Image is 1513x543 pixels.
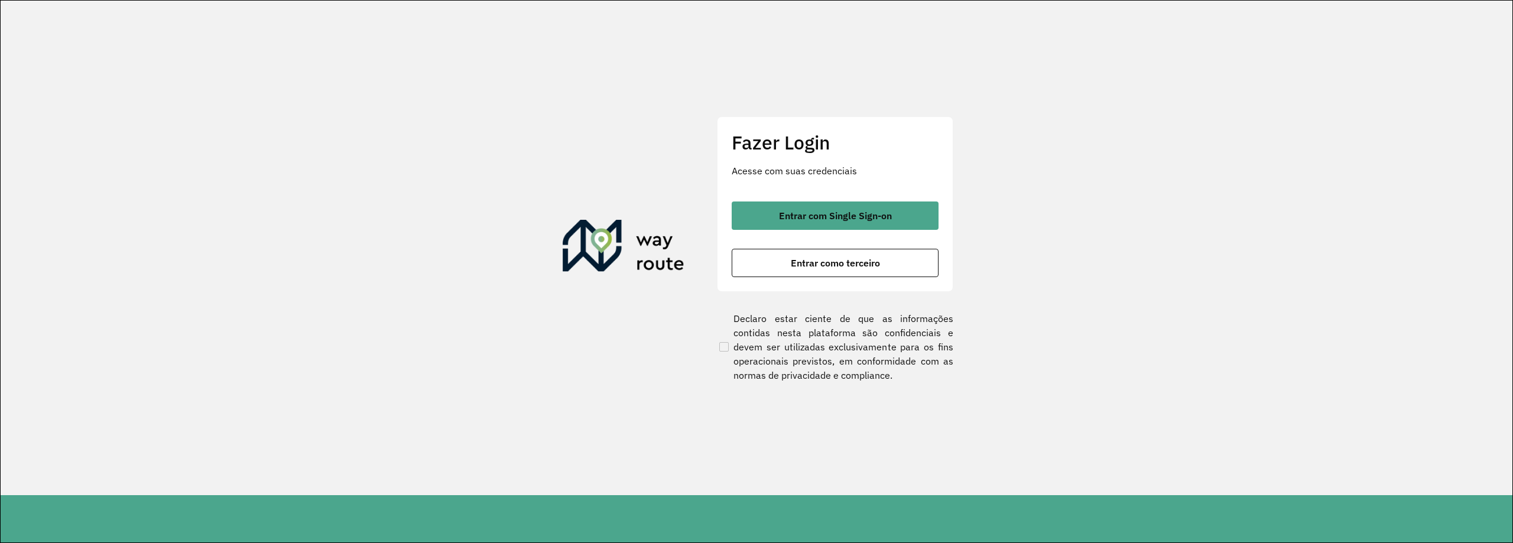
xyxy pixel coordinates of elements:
span: Entrar com Single Sign-on [779,211,892,220]
h2: Fazer Login [732,131,939,154]
p: Acesse com suas credenciais [732,164,939,178]
span: Entrar como terceiro [791,258,880,268]
button: button [732,201,939,230]
label: Declaro estar ciente de que as informações contidas nesta plataforma são confidenciais e devem se... [717,311,953,382]
img: Roteirizador AmbevTech [563,220,684,277]
button: button [732,249,939,277]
